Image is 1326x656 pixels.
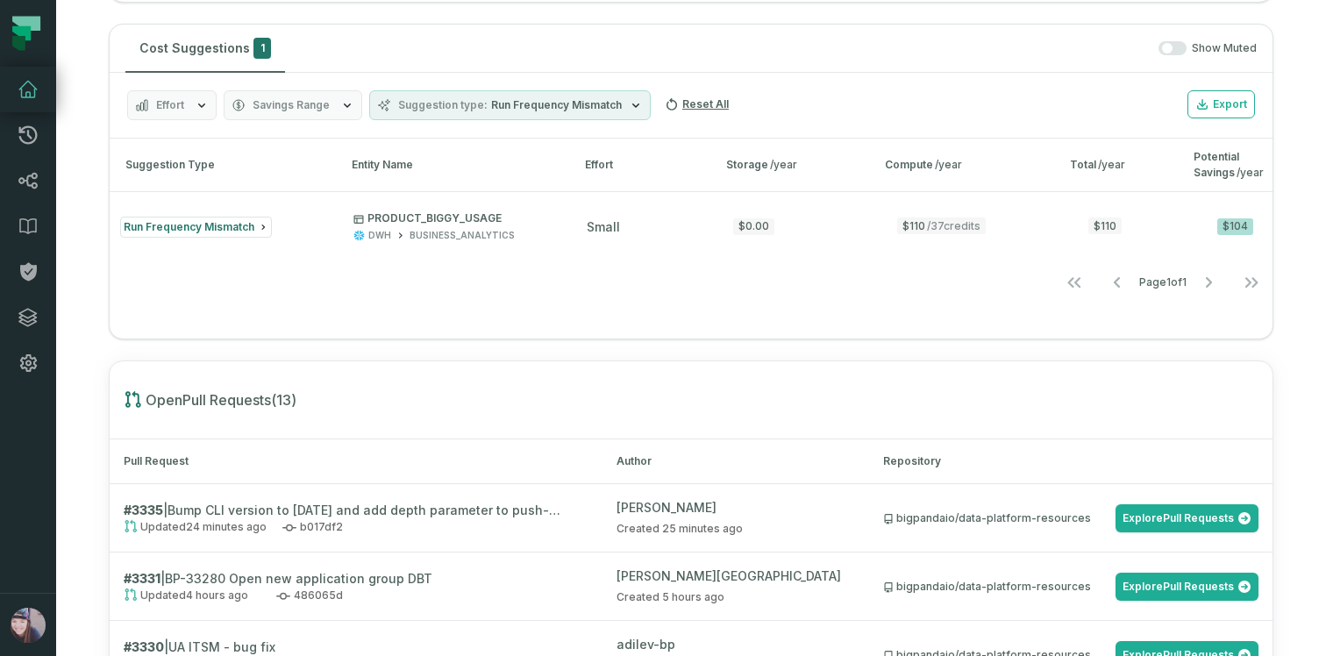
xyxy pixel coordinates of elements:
button: Effort [127,90,217,120]
relative-time: Sep 17, 2025, 7:22 AM PDT [662,590,724,603]
a: ExplorePull Requests [1116,573,1258,601]
th: Pull Request [110,439,602,484]
div: Entity Name [352,157,553,173]
div: bigpandaio/data-platform-resources [883,580,1091,594]
span: /year [1098,158,1125,171]
h2: | Bump CLI version to [DATE] and add depth parameter to push-artifacts [124,501,562,519]
p: PRODUCT_BIGGY_USAGE [353,211,515,225]
div: Compute [885,157,1038,173]
button: Export [1187,90,1255,118]
span: /year [935,158,962,171]
span: 486065d [276,588,343,603]
button: Go to first page [1053,265,1095,300]
button: Savings Range [224,90,362,120]
ul: Page 1 of 1 [1053,265,1273,300]
span: / 37 credits [927,219,980,232]
button: Reset All [658,90,736,118]
div: $104 [1217,218,1253,235]
div: [PERSON_NAME] [617,498,855,517]
button: Go to previous page [1096,265,1138,300]
nav: pagination [110,265,1273,300]
div: [PERSON_NAME][GEOGRAPHIC_DATA] [617,567,855,585]
span: b017df2 [282,519,343,535]
div: $0.00 [733,218,774,235]
img: avatar of Andrea Zoba [11,608,46,643]
button: Suggestion typeRun Frequency Mismatch [369,90,651,120]
div: Total [1070,157,1162,173]
div: adilev-bp [617,635,855,653]
button: Go to next page [1187,265,1230,300]
relative-time: Sep 17, 2025, 12:17 PM PDT [186,520,267,533]
button: Run Frequency MismatchPRODUCT_BIGGY_USAGEDWHBUSINESS_ANALYTICSsmall$0.00$110/37credits$110$104 [110,191,1273,261]
span: Created [617,522,743,535]
span: Created [617,590,724,603]
span: Effort [156,98,184,112]
div: BUSINESS_ANALYTICS [410,229,515,242]
span: Run Frequency Mismatch [124,220,254,233]
div: Potential Savings [1194,149,1264,181]
span: 1 [253,38,271,59]
div: DWH [368,229,391,242]
span: Suggestion type [398,98,488,112]
span: Updated [124,588,248,603]
span: $110 [897,217,986,234]
span: /year [1237,166,1264,179]
th: Repository [869,439,1273,484]
h1: Open Pull Requests ( 13 ) [124,389,1287,410]
span: Savings Range [253,98,330,112]
relative-time: Sep 17, 2025, 8:13 AM PDT [186,588,248,602]
strong: # 3331 [124,571,160,586]
span: $110 [1088,217,1122,234]
strong: # 3335 [124,503,163,517]
div: Effort [585,157,695,173]
button: Cost Suggestions [125,25,285,72]
button: Go to last page [1230,265,1273,300]
span: Run Frequency Mismatch [491,98,622,112]
relative-time: Sep 17, 2025, 12:17 PM PDT [662,522,743,535]
h2: | UA ITSM - bug fix [124,638,562,656]
a: ExplorePull Requests [1116,504,1258,532]
span: small [587,219,620,234]
div: Show Muted [292,41,1257,56]
strong: # 3330 [124,639,164,654]
span: Updated [124,519,267,535]
div: bigpandaio/data-platform-resources [883,511,1091,525]
th: Author [602,439,869,484]
h2: | BP-33280 Open new application group DBT [124,569,562,588]
div: Storage [726,157,853,173]
div: Suggestion Type [118,157,320,173]
span: /year [770,158,797,171]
